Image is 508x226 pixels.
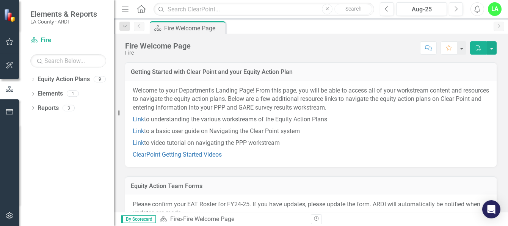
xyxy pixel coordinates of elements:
[125,42,191,50] div: Fire Welcome Page
[131,69,491,75] h3: Getting Started with Clear Point and your Equity Action Plan
[164,24,224,33] div: Fire Welcome Page
[30,9,97,19] span: Elements & Reports
[30,54,106,67] input: Search Below...
[125,50,191,56] div: Fire
[133,200,489,219] p: Please confirm your EAT Roster for FY24-25. If you have updates, please update the form. ARDI wil...
[94,76,106,83] div: 9
[30,19,97,25] small: LA County - ARDI
[38,75,90,84] a: Equity Action Plans
[121,215,156,223] span: By Scorecard
[133,86,489,114] p: Welcome to your Department's Landing Page! From this page, you will be able to access all of your...
[160,215,305,224] div: »
[133,139,144,146] a: Link
[488,2,502,16] button: LA
[38,104,59,113] a: Reports
[170,215,180,223] a: Fire
[30,36,106,45] a: Fire
[4,9,17,22] img: ClearPoint Strategy
[133,114,489,126] p: to understanding the various workstreams of the Equity Action Plans
[133,127,144,135] a: Link
[63,105,75,111] div: 3
[133,151,222,158] a: ClearPoint Getting Started Videos
[133,116,144,123] a: Link
[67,91,79,97] div: 1
[38,89,63,98] a: Elements
[131,183,491,190] h3: Equity Action Team Forms
[396,2,447,16] button: Aug-25
[133,126,489,137] p: to a basic user guide on Navigating the Clear Point system
[334,4,372,14] button: Search
[154,3,374,16] input: Search ClearPoint...
[345,6,362,12] span: Search
[482,200,500,218] div: Open Intercom Messenger
[399,5,444,14] div: Aug-25
[133,137,489,149] p: to video tutorial on navigating the PPP workstream
[183,215,234,223] div: Fire Welcome Page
